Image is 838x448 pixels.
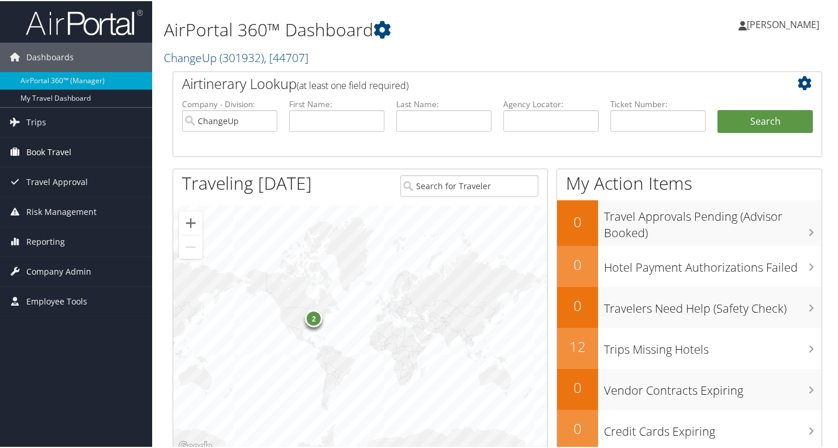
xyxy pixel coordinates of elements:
a: 0Vendor Contracts Expiring [557,368,822,409]
a: 0Travel Approvals Pending (Advisor Booked) [557,199,822,244]
span: Employee Tools [26,286,87,315]
label: Agency Locator: [503,97,599,109]
img: airportal-logo.png [26,8,143,35]
label: First Name: [289,97,384,109]
h3: Credit Cards Expiring [604,416,822,439]
a: [PERSON_NAME] [739,6,831,41]
button: Search [717,109,813,132]
label: Company - Division: [182,97,277,109]
h3: Hotel Payment Authorizations Failed [604,252,822,275]
h3: Travel Approvals Pending (Advisor Booked) [604,201,822,240]
span: Risk Management [26,196,97,225]
h1: Traveling [DATE] [182,170,312,194]
h2: Airtinerary Lookup [182,73,759,93]
span: Company Admin [26,256,91,285]
span: Reporting [26,226,65,255]
h2: 0 [557,211,598,231]
span: [PERSON_NAME] [747,17,819,30]
span: , [ 44707 ] [264,49,308,64]
a: 0Hotel Payment Authorizations Failed [557,245,822,286]
h2: 0 [557,418,598,437]
div: 2 [305,309,322,326]
h2: 12 [557,336,598,355]
h3: Vendor Contracts Expiring [604,375,822,398]
label: Ticket Number: [610,97,706,109]
a: 0Travelers Need Help (Safety Check) [557,286,822,327]
h2: 0 [557,295,598,314]
span: (at least one field required) [297,78,408,91]
h3: Trips Missing Hotels [604,334,822,357]
span: ( 301932 ) [219,49,264,64]
span: Dashboards [26,42,74,71]
button: Zoom in [179,210,202,234]
span: Trips [26,107,46,136]
span: Book Travel [26,136,71,166]
a: 12Trips Missing Hotels [557,327,822,368]
h3: Travelers Need Help (Safety Check) [604,293,822,316]
h1: AirPortal 360™ Dashboard [164,16,609,41]
h2: 0 [557,254,598,273]
span: Travel Approval [26,166,88,196]
label: Last Name: [396,97,492,109]
h1: My Action Items [557,170,822,194]
input: Search for Traveler [400,174,538,196]
h2: 0 [557,377,598,396]
a: ChangeUp [164,49,308,64]
button: Zoom out [179,234,202,258]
